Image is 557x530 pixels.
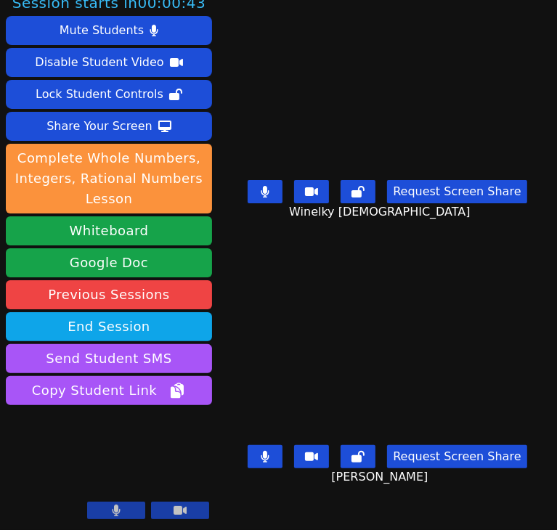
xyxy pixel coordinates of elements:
a: Google Doc [6,248,212,277]
button: Send Student SMS [6,344,212,373]
button: Request Screen Share [387,445,526,468]
button: Whiteboard [6,216,212,245]
button: Mute Students [6,16,212,45]
button: Disable Student Video [6,48,212,77]
button: Request Screen Share [387,180,526,203]
span: Winelky [DEMOGRAPHIC_DATA] [289,203,474,221]
button: Complete Whole Numbers, Integers, Rational Numbers Lesson [6,144,212,213]
button: End Session [6,312,212,341]
a: Previous Sessions [6,280,212,309]
div: Lock Student Controls [36,83,163,106]
button: Lock Student Controls [6,80,212,109]
div: Disable Student Video [35,51,163,74]
button: Share Your Screen [6,112,212,141]
div: Share Your Screen [46,115,153,138]
span: Copy Student Link [32,380,186,401]
button: Copy Student Link [6,376,212,405]
span: [PERSON_NAME] [331,468,431,486]
div: Mute Students [60,19,144,42]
